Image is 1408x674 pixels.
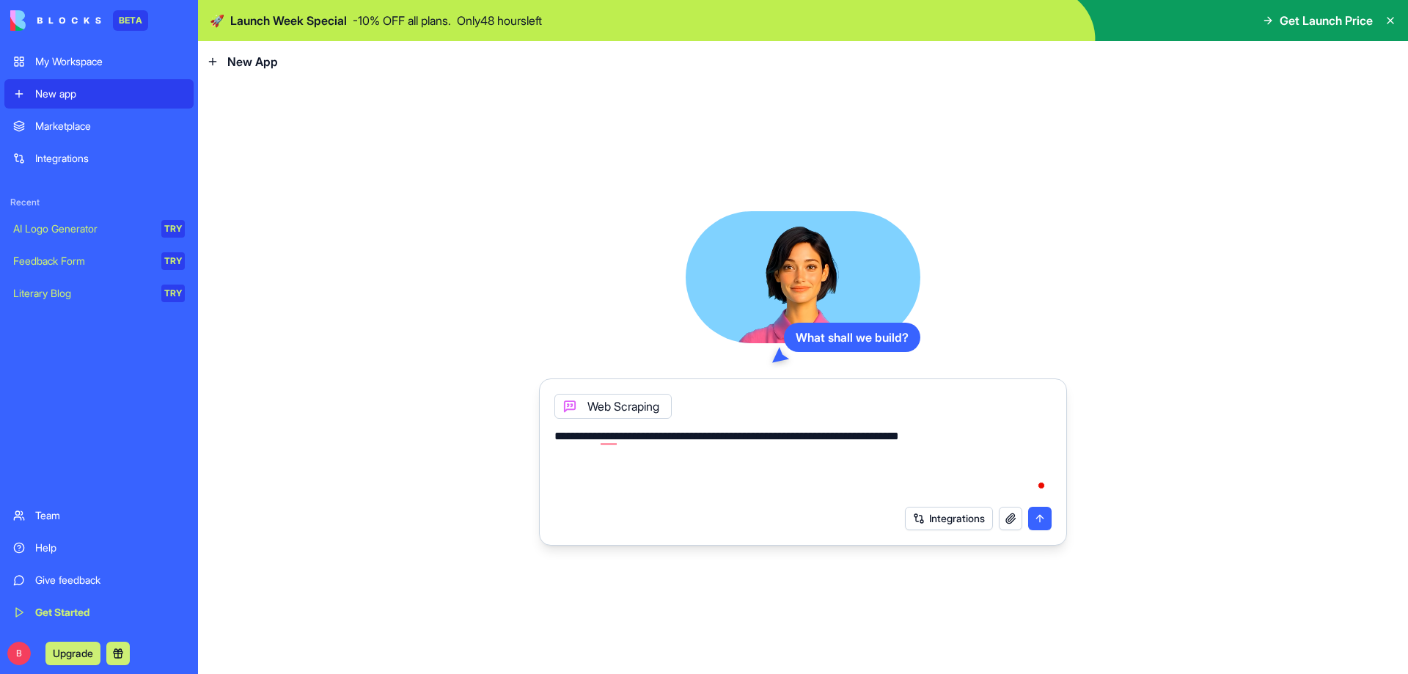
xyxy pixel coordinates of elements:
div: TRY [161,220,185,238]
span: 🚀 [210,12,224,29]
a: BETA [10,10,148,31]
a: Get Started [4,598,194,627]
div: New app [35,87,185,101]
a: Help [4,533,194,563]
img: logo [10,10,101,31]
a: AI Logo GeneratorTRY [4,214,194,243]
textarea: To enrich screen reader interactions, please activate Accessibility in Grammarly extension settings [554,428,1052,498]
div: My Workspace [35,54,185,69]
a: Give feedback [4,565,194,595]
div: Marketplace [35,119,185,133]
span: Recent [4,197,194,208]
a: Feedback FormTRY [4,246,194,276]
div: Literary Blog [13,286,151,301]
div: Feedback Form [13,254,151,268]
p: Only 48 hours left [457,12,542,29]
p: - 10 % OFF all plans. [353,12,451,29]
button: Upgrade [45,642,100,665]
div: Give feedback [35,573,185,587]
a: Literary BlogTRY [4,279,194,308]
a: Marketplace [4,111,194,141]
span: Get Launch Price [1280,12,1373,29]
div: Help [35,541,185,555]
div: BETA [113,10,148,31]
a: Integrations [4,144,194,173]
span: B [7,642,31,665]
span: New App [227,53,278,70]
div: Web Scraping [554,394,672,419]
a: New app [4,79,194,109]
div: What shall we build? [784,323,920,352]
div: Integrations [35,151,185,166]
div: AI Logo Generator [13,221,151,236]
a: Team [4,501,194,530]
a: My Workspace [4,47,194,76]
div: TRY [161,252,185,270]
span: Launch Week Special [230,12,347,29]
div: Team [35,508,185,523]
div: TRY [161,285,185,302]
div: Get Started [35,605,185,620]
a: Upgrade [45,645,100,660]
button: Integrations [905,507,993,530]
